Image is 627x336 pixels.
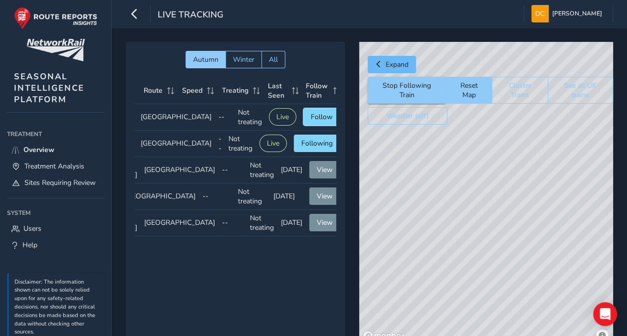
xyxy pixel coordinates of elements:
[23,145,54,155] span: Overview
[7,142,104,158] a: Overview
[24,178,96,187] span: Sites Requiring Review
[259,135,287,152] button: Live
[193,55,218,64] span: Autumn
[7,158,104,174] a: Treatment Analysis
[317,165,333,174] span: View
[233,55,254,64] span: Winter
[294,135,340,152] button: Following
[445,77,492,104] button: Reset Map
[186,51,225,68] button: Autumn
[593,302,617,326] div: Open Intercom Messenger
[182,86,203,95] span: Speed
[234,183,270,210] td: Not treating
[306,81,330,100] span: Follow Train
[309,161,340,178] button: View
[246,157,277,183] td: Not treating
[268,81,288,100] span: Last Seen
[7,237,104,253] a: Help
[492,77,548,104] button: Cluster Trains
[215,131,225,157] td: --
[22,240,37,250] span: Help
[269,55,278,64] span: All
[309,214,340,231] button: View
[225,131,256,157] td: Not treating
[270,183,305,210] td: [DATE]
[218,210,246,236] td: --
[531,5,606,22] button: [PERSON_NAME]
[531,5,549,22] img: diamond-layout
[14,7,97,29] img: rr logo
[144,86,163,95] span: Route
[261,51,285,68] button: All
[14,71,84,105] span: SEASONAL INTELLIGENCE PLATFORM
[246,210,277,236] td: Not treating
[26,39,85,61] img: customer logo
[548,77,613,104] button: See all UK trains
[386,60,409,69] span: Expand
[158,8,223,22] span: Live Tracking
[199,183,234,210] td: --
[7,220,104,237] a: Users
[7,174,104,191] a: Sites Requiring Review
[222,86,248,95] span: Treating
[368,107,447,125] button: Weather (off)
[234,104,265,131] td: Not treating
[277,157,306,183] td: [DATE]
[137,131,215,157] td: [GEOGRAPHIC_DATA]
[368,56,416,73] button: Expand
[311,112,333,122] span: Follow
[317,218,333,227] span: View
[121,183,199,210] td: [GEOGRAPHIC_DATA]
[309,187,340,205] button: View
[137,104,215,131] td: [GEOGRAPHIC_DATA]
[301,139,333,148] span: Following
[552,5,602,22] span: [PERSON_NAME]
[7,205,104,220] div: System
[368,77,445,104] button: Stop Following Train
[141,157,218,183] td: [GEOGRAPHIC_DATA]
[7,127,104,142] div: Treatment
[277,210,306,236] td: [DATE]
[269,108,296,126] button: Live
[23,224,41,233] span: Users
[24,162,84,171] span: Treatment Analysis
[218,157,246,183] td: --
[215,104,234,131] td: --
[225,51,261,68] button: Winter
[141,210,218,236] td: [GEOGRAPHIC_DATA]
[303,108,340,126] button: Follow
[317,191,333,201] span: View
